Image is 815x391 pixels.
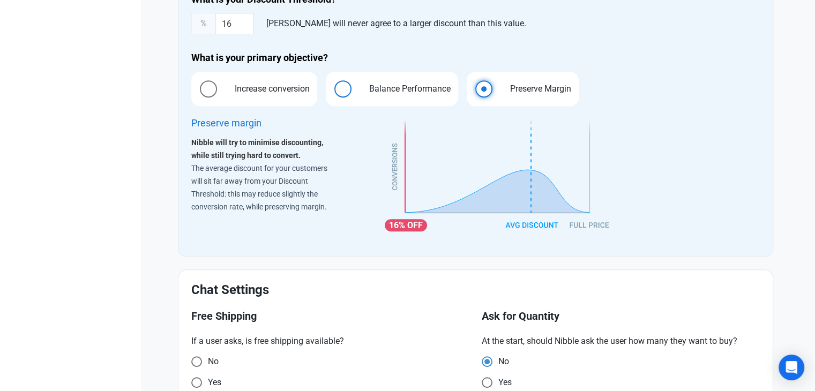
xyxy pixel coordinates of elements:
span: No [202,356,219,367]
h3: Free Shipping [191,310,469,322]
p: At the start, should Nibble ask the user how many they want to buy? [482,335,760,348]
strong: Nibble will try to minimise discounting, while still trying hard to convert. [191,138,323,160]
span: Preserve Margin [499,82,577,95]
h4: What is your primary objective? [191,51,760,64]
div: 16% [385,219,427,231]
p: If a user asks, is free shipping available? [191,335,469,348]
h2: Chat Settings [191,283,760,297]
div: Preserve margin [191,115,261,132]
img: objective-preserve-margin.svg [385,115,612,239]
span: No [492,356,509,367]
div: [PERSON_NAME] will never agree to a larger discount than this value. [262,13,530,34]
p: The average discount for your customers will sit far away from your Discount Threshold: this may ... [191,162,333,213]
h3: Ask for Quantity [482,310,760,322]
div: Open Intercom Messenger [779,355,804,380]
span: Yes [202,377,221,388]
span: Increase conversion [223,82,315,95]
span: Yes [492,377,512,388]
span: Balance Performance [358,82,456,95]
